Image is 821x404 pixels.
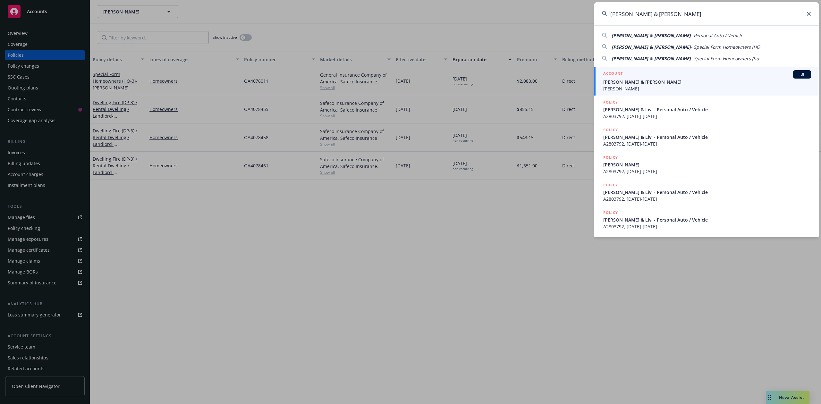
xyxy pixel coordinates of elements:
span: A2803792, [DATE]-[DATE] [603,223,811,230]
span: [PERSON_NAME] & [PERSON_NAME] [612,44,691,50]
span: - Special Form Homeowners (ho [691,55,759,62]
span: [PERSON_NAME] & Livi - Personal Auto / Vehicle [603,189,811,196]
span: [PERSON_NAME] & [PERSON_NAME] [612,55,691,62]
h5: ACCOUNT [603,70,623,78]
h5: POLICY [603,99,618,105]
span: [PERSON_NAME] [603,85,811,92]
span: A2803792, [DATE]-[DATE] [603,113,811,120]
span: [PERSON_NAME] & [PERSON_NAME] [612,32,691,38]
span: [PERSON_NAME] [603,161,811,168]
a: POLICY[PERSON_NAME] & Livi - Personal Auto / VehicleA2803792, [DATE]-[DATE] [594,123,819,151]
a: POLICY[PERSON_NAME] & Livi - Personal Auto / VehicleA2803792, [DATE]-[DATE] [594,206,819,233]
span: - Personal Auto / Vehicle [691,32,743,38]
h5: POLICY [603,209,618,216]
span: A2803792, [DATE]-[DATE] [603,140,811,147]
span: BI [796,72,808,77]
input: Search... [594,2,819,25]
a: POLICY[PERSON_NAME] & Livi - Personal Auto / VehicleA2803792, [DATE]-[DATE] [594,96,819,123]
h5: POLICY [603,182,618,188]
a: ACCOUNTBI[PERSON_NAME] & [PERSON_NAME][PERSON_NAME] [594,67,819,96]
h5: POLICY [603,154,618,161]
a: POLICY[PERSON_NAME]A2803792, [DATE]-[DATE] [594,151,819,178]
span: [PERSON_NAME] & Livi - Personal Auto / Vehicle [603,106,811,113]
span: A2803792, [DATE]-[DATE] [603,196,811,202]
span: [PERSON_NAME] & [PERSON_NAME] [603,79,811,85]
span: - Special Form Homeowners (HO [691,44,760,50]
h5: POLICY [603,127,618,133]
span: [PERSON_NAME] & Livi - Personal Auto / Vehicle [603,134,811,140]
span: A2803792, [DATE]-[DATE] [603,168,811,175]
a: POLICY[PERSON_NAME] & Livi - Personal Auto / VehicleA2803792, [DATE]-[DATE] [594,178,819,206]
span: [PERSON_NAME] & Livi - Personal Auto / Vehicle [603,216,811,223]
